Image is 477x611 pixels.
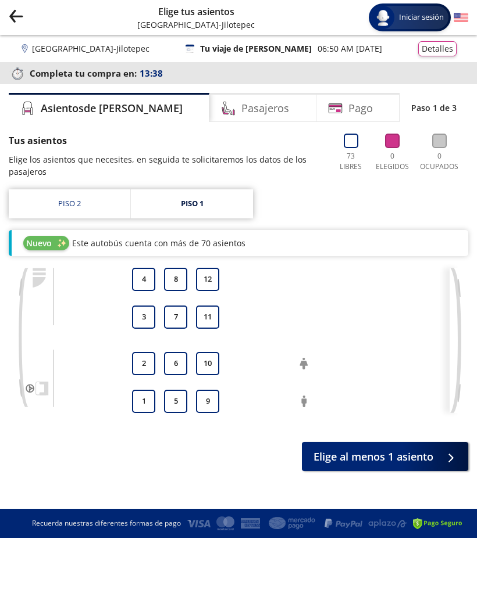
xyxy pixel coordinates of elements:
[200,42,312,55] p: Tu viaje de [PERSON_NAME]
[419,151,460,172] p: 0 Ocupados
[375,151,411,172] p: 0 Elegidos
[394,12,448,23] span: Iniciar sesión
[140,67,163,80] span: 13:38
[164,268,187,291] button: 8
[131,189,253,218] a: Piso 1
[9,189,130,218] a: Piso 2
[196,390,219,413] button: 9
[454,10,468,25] button: English
[318,42,382,55] p: 06:50 AM [DATE]
[181,198,204,210] div: Piso 1
[9,9,23,27] button: back
[132,390,155,413] button: 1
[32,518,181,529] p: Recuerda nuestras diferentes formas de pago
[196,268,219,291] button: 12
[196,352,219,375] button: 10
[41,100,183,116] h4: Asientos de [PERSON_NAME]
[72,237,245,249] p: Este autobús cuenta con más de 70 asientos
[132,268,155,291] button: 4
[137,19,255,31] p: [GEOGRAPHIC_DATA] - Jilotepec
[137,5,255,19] p: Elige tus asientos
[241,100,289,116] h4: Pasajeros
[132,352,155,375] button: 2
[348,100,373,116] h4: Pago
[9,153,325,178] p: Elige los asientos que necesites, en seguida te solicitaremos los datos de los pasajeros
[32,42,149,55] p: [GEOGRAPHIC_DATA] - Jilotepec
[302,442,468,471] button: Elige al menos 1 asiento
[336,151,366,172] p: 73 Libres
[164,352,187,375] button: 6
[26,237,52,249] span: Nuevo
[9,65,468,81] p: Completa tu compra en :
[9,134,325,148] p: Tus asientos
[314,449,433,465] span: Elige al menos 1 asiento
[196,305,219,329] button: 11
[411,102,457,114] p: Paso 1 de 3
[418,41,457,56] button: Detalles
[132,305,155,329] button: 3
[164,305,187,329] button: 7
[164,390,187,413] button: 5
